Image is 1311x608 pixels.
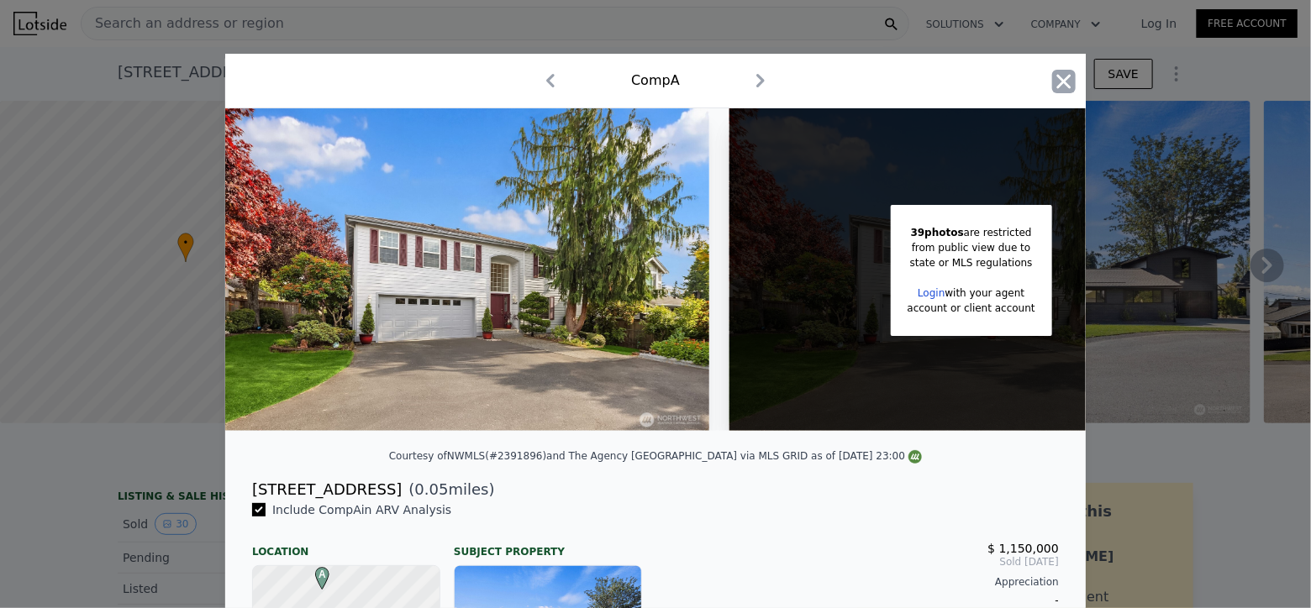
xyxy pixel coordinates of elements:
[225,108,709,431] img: Property Img
[311,567,334,582] span: A
[908,450,922,464] img: NWMLS Logo
[454,532,642,558] div: Subject Property
[987,542,1059,555] span: $ 1,150,000
[945,287,1025,299] span: with your agent
[911,227,964,238] span: 39 photos
[252,532,440,558] div: Location
[908,225,1035,240] div: are restricted
[389,450,922,462] div: Courtesy of NWMLS (#2391896) and The Agency [GEOGRAPHIC_DATA] via MLS GRID as of [DATE] 23:00
[908,301,1035,316] div: account or client account
[918,287,945,299] a: Login
[402,478,494,501] span: ( miles)
[908,240,1035,255] div: from public view due to
[669,555,1059,569] span: Sold [DATE]
[252,478,402,501] div: [STREET_ADDRESS]
[669,575,1059,589] div: Appreciation
[415,480,449,498] span: 0.05
[631,71,680,91] div: Comp A
[266,503,458,516] span: Include Comp A in ARV Analysis
[908,255,1035,270] div: state or MLS regulations
[311,567,321,577] div: A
